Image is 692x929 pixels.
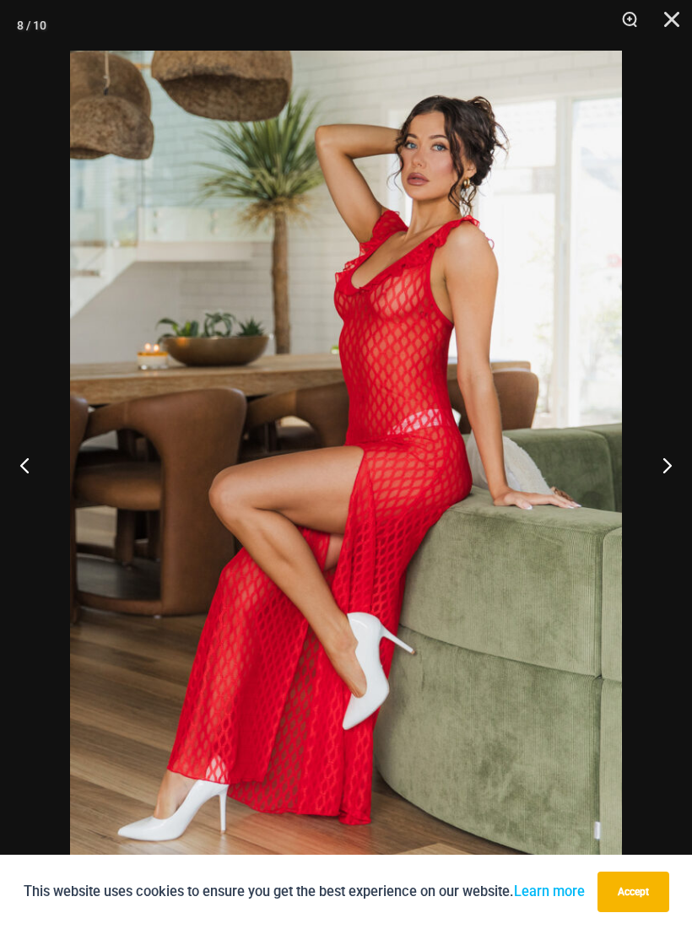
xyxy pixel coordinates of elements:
[629,423,692,507] button: Next
[17,13,46,38] div: 8 / 10
[597,872,669,912] button: Accept
[24,880,585,903] p: This website uses cookies to ensure you get the best experience on our website.
[70,51,622,878] img: Sometimes Red 587 Dress 08
[514,883,585,899] a: Learn more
